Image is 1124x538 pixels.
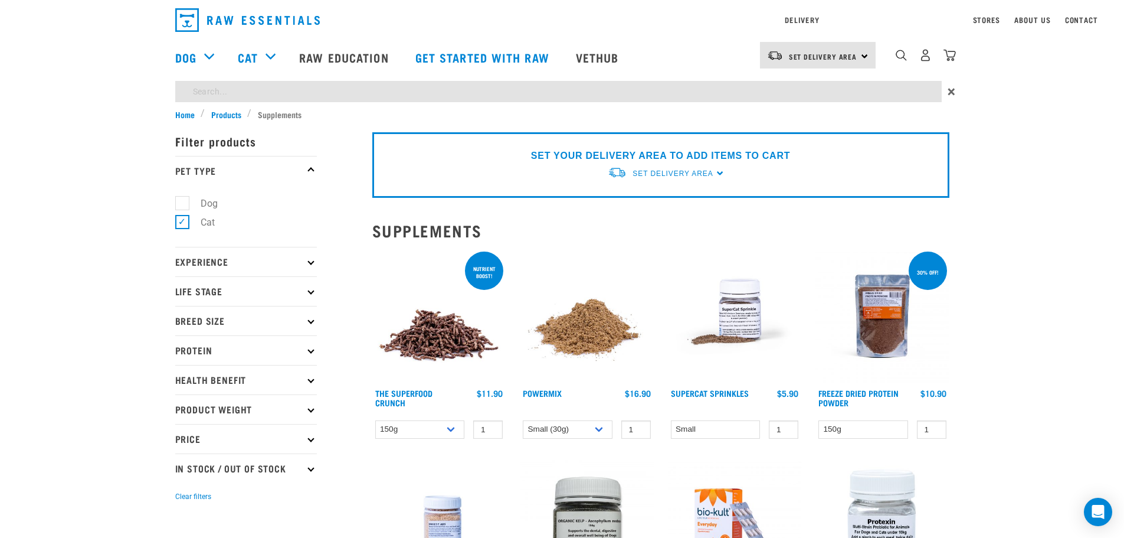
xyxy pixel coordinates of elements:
[238,48,258,66] a: Cat
[375,391,432,405] a: The Superfood Crunch
[912,263,944,281] div: 30% off!
[896,50,907,61] img: home-icon-1@2x.png
[1065,18,1098,22] a: Contact
[175,306,317,335] p: Breed Size
[211,108,241,120] span: Products
[815,249,949,383] img: FD Protein Powder
[175,335,317,365] p: Protein
[789,54,857,58] span: Set Delivery Area
[175,126,317,156] p: Filter products
[668,249,802,383] img: Plastic Container of SuperCat Sprinkles With Product Shown Outside Of The Bottle
[531,149,790,163] p: SET YOUR DELIVERY AREA TO ADD ITEMS TO CART
[175,81,942,102] input: Search...
[175,454,317,483] p: In Stock / Out Of Stock
[175,8,320,32] img: Raw Essentials Logo
[608,167,627,179] img: van-moving.png
[671,391,749,395] a: Supercat Sprinkles
[166,4,959,37] nav: dropdown navigation
[777,389,798,398] div: $5.90
[175,491,211,502] button: Clear filters
[564,34,634,81] a: Vethub
[917,420,946,439] input: 1
[175,108,201,120] a: Home
[621,420,651,439] input: 1
[919,49,932,61] img: user.png
[1014,18,1050,22] a: About Us
[973,18,1001,22] a: Stores
[175,108,949,120] nav: breadcrumbs
[175,276,317,306] p: Life Stage
[920,389,946,398] div: $10.90
[1084,498,1112,526] div: Open Intercom Messenger
[205,108,247,120] a: Products
[175,247,317,276] p: Experience
[175,156,317,185] p: Pet Type
[175,424,317,454] p: Price
[465,260,503,285] div: nutrient boost!
[473,420,503,439] input: 1
[625,389,651,398] div: $16.90
[175,394,317,424] p: Product Weight
[818,391,899,405] a: Freeze Dried Protein Powder
[520,249,654,383] img: Pile Of PowerMix For Pets
[769,420,798,439] input: 1
[767,50,783,61] img: van-moving.png
[287,34,403,81] a: Raw Education
[404,34,564,81] a: Get started with Raw
[948,81,955,102] span: ×
[182,215,219,230] label: Cat
[175,365,317,394] p: Health Benefit
[943,49,956,61] img: home-icon@2x.png
[633,169,713,178] span: Set Delivery Area
[523,391,562,395] a: Powermix
[477,389,503,398] div: $11.90
[182,196,222,211] label: Dog
[785,18,819,22] a: Delivery
[372,221,949,240] h2: Supplements
[372,249,506,383] img: 1311 Superfood Crunch 01
[175,48,196,66] a: Dog
[175,108,195,120] span: Home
